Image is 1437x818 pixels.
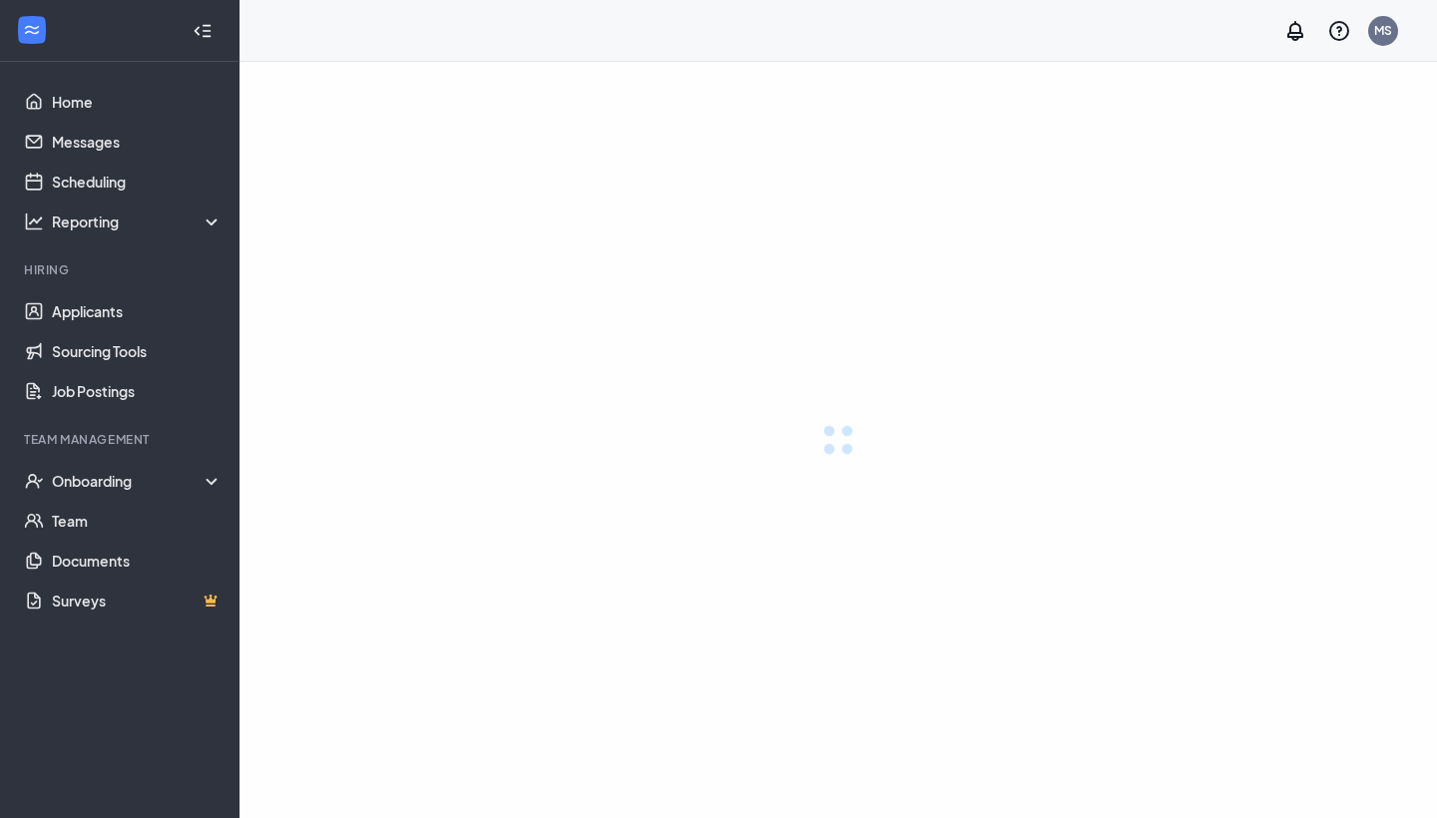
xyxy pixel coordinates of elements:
div: Onboarding [52,471,224,491]
div: Hiring [24,261,219,278]
a: Scheduling [52,162,223,202]
a: Documents [52,541,223,581]
svg: UserCheck [24,471,44,491]
svg: QuestionInfo [1327,19,1351,43]
a: Messages [52,122,223,162]
div: Reporting [52,211,224,231]
svg: Notifications [1283,19,1307,43]
a: Job Postings [52,371,223,411]
svg: Collapse [193,21,213,41]
a: Team [52,501,223,541]
div: MS [1374,22,1392,39]
a: Applicants [52,291,223,331]
svg: WorkstreamLogo [22,20,42,40]
div: Team Management [24,431,219,448]
a: SurveysCrown [52,581,223,620]
svg: Analysis [24,211,44,231]
a: Home [52,82,223,122]
a: Sourcing Tools [52,331,223,371]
